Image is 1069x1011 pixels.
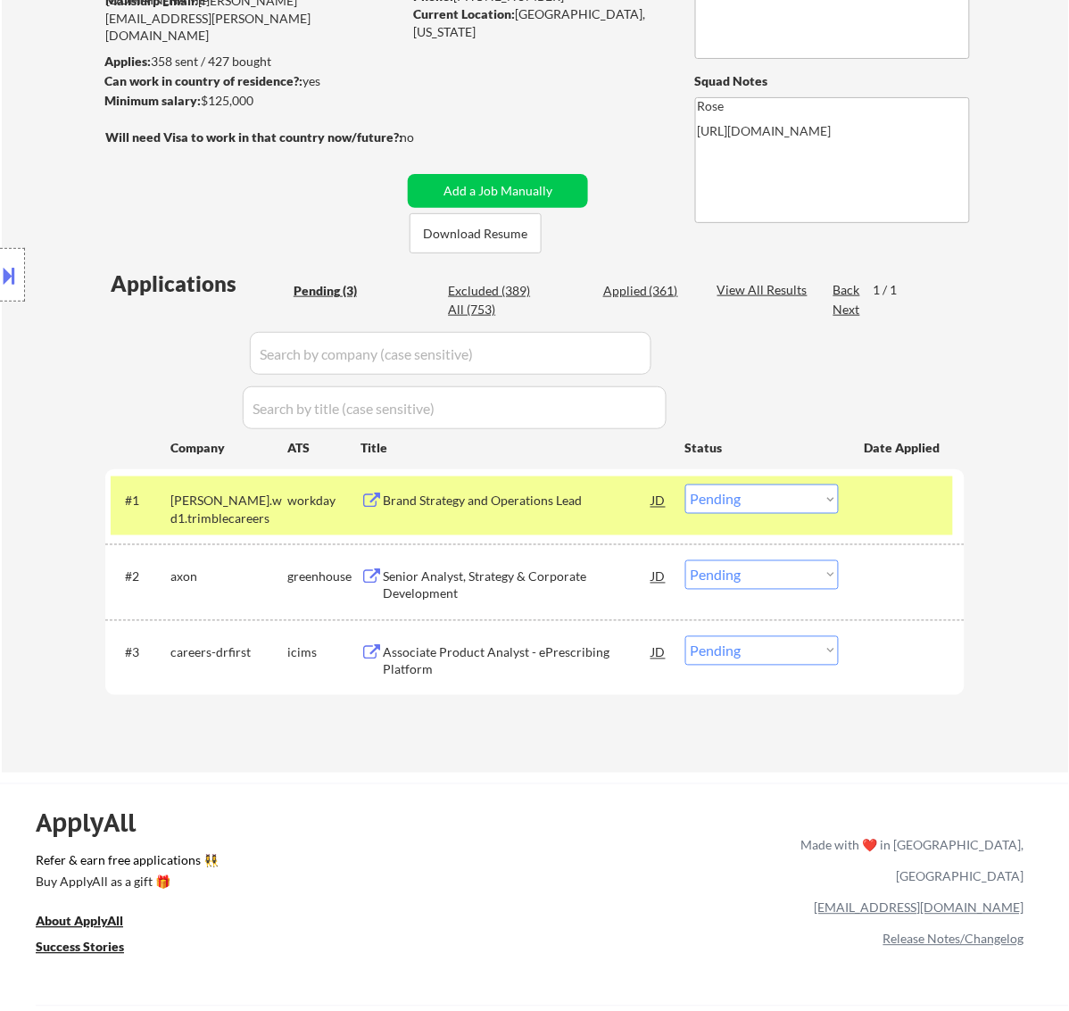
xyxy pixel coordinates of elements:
[410,213,542,253] button: Download Resume
[294,282,383,300] div: Pending (3)
[287,644,360,662] div: icims
[794,830,1024,892] div: Made with ❤️ in [GEOGRAPHIC_DATA], [GEOGRAPHIC_DATA]
[36,940,124,955] u: Success Stories
[250,332,651,375] input: Search by company (case sensitive)
[717,281,813,299] div: View All Results
[833,301,862,319] div: Next
[125,493,156,510] div: #1
[36,808,156,839] div: ApplyAll
[448,282,537,300] div: Excluded (389)
[685,431,839,463] div: Status
[874,281,915,299] div: 1 / 1
[36,855,428,874] a: Refer & earn free applications 👯‍♀️
[865,439,943,457] div: Date Applied
[104,73,302,88] strong: Can work in country of residence?:
[651,560,668,593] div: JD
[170,644,287,662] div: careers-drfirst
[360,439,668,457] div: Title
[243,386,667,429] input: Search by title (case sensitive)
[883,932,1024,947] a: Release Notes/Changelog
[383,644,652,679] div: Associate Product Analyst - ePrescribing Platform
[104,72,396,90] div: yes
[125,568,156,586] div: #2
[383,493,652,510] div: Brand Strategy and Operations Lead
[413,6,515,21] strong: Current Location:
[833,281,862,299] div: Back
[104,92,402,110] div: $125,000
[815,900,1024,916] a: [EMAIL_ADDRESS][DOMAIN_NAME]
[287,439,360,457] div: ATS
[36,914,123,929] u: About ApplyAll
[383,568,652,603] div: Senior Analyst, Strategy & Corporate Development
[400,128,451,146] div: no
[125,644,156,662] div: #3
[287,568,360,586] div: greenhouse
[603,282,692,300] div: Applied (361)
[287,493,360,510] div: workday
[170,568,287,586] div: axon
[695,72,970,90] div: Squad Notes
[448,301,537,319] div: All (753)
[36,939,148,961] a: Success Stories
[170,493,287,527] div: [PERSON_NAME].wd1.trimblecareers
[104,93,201,108] strong: Minimum salary:
[413,5,666,40] div: [GEOGRAPHIC_DATA], [US_STATE]
[104,53,402,70] div: 358 sent / 427 bought
[651,636,668,668] div: JD
[104,54,151,69] strong: Applies:
[170,439,287,457] div: Company
[36,876,214,889] div: Buy ApplyAll as a gift 🎁
[36,874,214,896] a: Buy ApplyAll as a gift 🎁
[36,913,148,935] a: About ApplyAll
[408,174,588,208] button: Add a Job Manually
[651,485,668,517] div: JD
